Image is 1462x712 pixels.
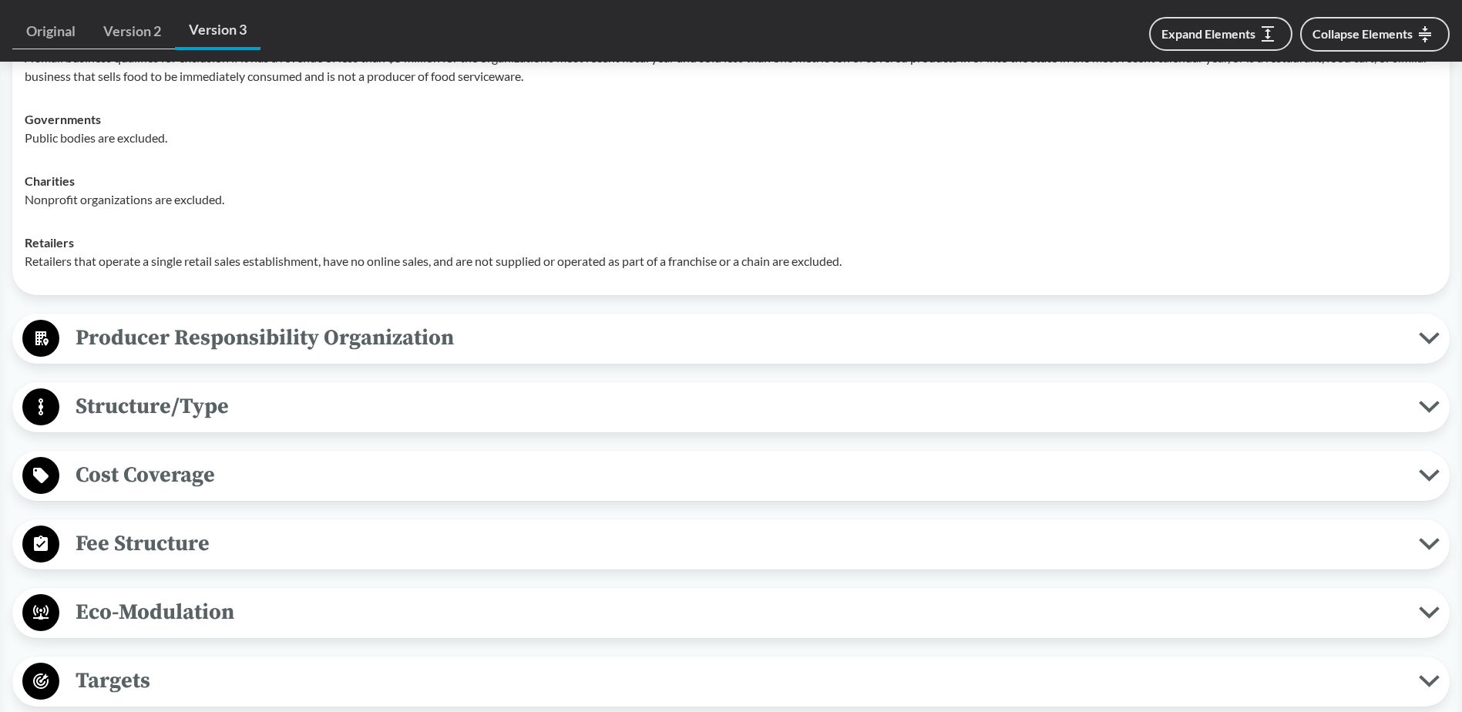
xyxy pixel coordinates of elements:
[25,252,1437,270] p: Retailers that operate a single retail sales establishment, have no online sales, and are not sup...
[89,14,175,49] a: Version 2
[59,389,1419,424] span: Structure/Type
[18,388,1444,427] button: Structure/Type
[25,129,1437,147] p: Public bodies are excluded.
[59,321,1419,355] span: Producer Responsibility Organization
[25,173,75,188] strong: Charities
[1149,17,1292,51] button: Expand Elements
[18,319,1444,358] button: Producer Responsibility Organization
[59,458,1419,492] span: Cost Coverage
[59,526,1419,561] span: Fee Structure
[59,595,1419,630] span: Eco-Modulation
[59,663,1419,698] span: Targets
[1300,17,1450,52] button: Collapse Elements
[25,49,1437,86] p: A small business qualifies for exclusion if it has a revenue of less than $5 million for the orga...
[25,235,74,250] strong: Retailers
[18,662,1444,701] button: Targets
[18,525,1444,564] button: Fee Structure
[25,190,1437,209] p: Nonprofit organizations are excluded.
[18,456,1444,495] button: Cost Coverage
[175,12,260,50] a: Version 3
[25,112,101,126] strong: Governments
[12,14,89,49] a: Original
[18,593,1444,633] button: Eco-Modulation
